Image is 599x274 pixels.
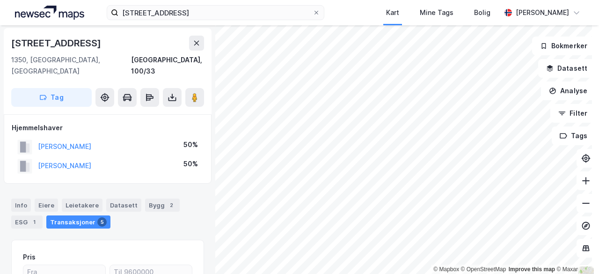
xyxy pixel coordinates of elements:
input: Søk på adresse, matrikkel, gårdeiere, leietakere eller personer [118,6,313,20]
div: Kontrollprogram for chat [552,229,599,274]
div: Hjemmelshaver [12,122,204,133]
a: Mapbox [433,266,459,273]
iframe: Chat Widget [552,229,599,274]
div: 50% [183,158,198,170]
button: Datasett [538,59,595,78]
div: Datasett [106,199,141,212]
div: Mine Tags [420,7,453,18]
button: Analyse [541,81,595,100]
button: Filter [550,104,595,123]
div: Bolig [474,7,490,18]
div: [PERSON_NAME] [516,7,569,18]
div: [STREET_ADDRESS] [11,36,103,51]
div: Info [11,199,31,212]
div: Leietakere [62,199,102,212]
div: 1350, [GEOGRAPHIC_DATA], [GEOGRAPHIC_DATA] [11,54,131,77]
div: 50% [183,139,198,150]
div: Pris [23,252,36,263]
button: Tags [552,126,595,145]
button: Bokmerker [532,37,595,55]
a: Improve this map [509,266,555,273]
div: Bygg [145,199,180,212]
div: 5 [97,217,107,227]
img: logo.a4113a55bc3d86da70a041830d287a7e.svg [15,6,84,20]
div: [GEOGRAPHIC_DATA], 100/33 [131,54,204,77]
button: Tag [11,88,92,107]
div: 2 [167,200,176,210]
div: Eiere [35,199,58,212]
div: Kart [386,7,399,18]
div: Transaksjoner [46,215,110,229]
div: ESG [11,215,43,229]
a: OpenStreetMap [461,266,506,273]
div: 1 [29,217,39,227]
